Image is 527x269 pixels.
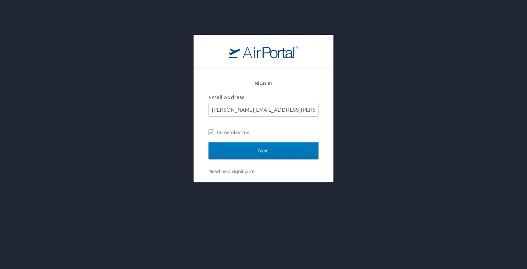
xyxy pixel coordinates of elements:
[209,94,244,100] label: Email Address
[209,142,318,159] input: Next
[209,168,255,174] a: Need help signing in?
[209,127,318,137] label: Remember me
[209,79,318,87] h2: Sign In
[229,46,298,58] img: logo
